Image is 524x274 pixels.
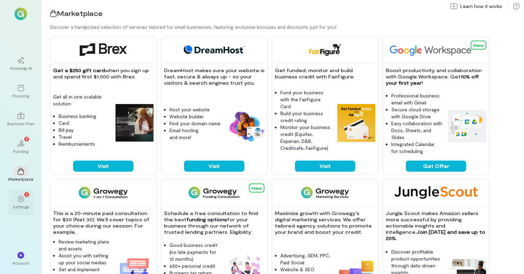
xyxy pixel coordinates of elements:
[280,252,332,266] li: Advertising, SEM, PPC, Paid Social
[80,43,127,56] img: Brex
[448,110,486,142] img: Google Workspace feature
[59,140,110,147] li: Reimbursements
[8,162,33,187] a: Marketplace
[189,186,239,199] img: Funding Consultation
[169,242,221,263] li: Good business credit (no late payments for 12 months)
[386,210,486,241] p: Jungle Scout makes Amazon sellers more successful by providing actionable insights and intelligence.
[59,120,110,127] li: Card
[169,127,221,141] li: Email hosting and more!
[8,246,33,271] div: *Account
[280,89,332,110] li: Fund your business with the FairFigure Card
[184,161,244,172] button: Visit
[12,93,29,99] div: Planning
[181,43,247,56] img: DreamHost
[301,186,349,199] img: Growegy - Marketing Services
[10,65,32,71] div: Growegy AI
[280,124,332,152] li: Monitor your business credit (Equifax, Experian, D&B, Creditsafe, FairFigure)
[13,148,28,154] div: Funding
[57,9,103,17] span: Marketplace
[50,24,524,31] div: Discover a handpicked selection of services tailored for small businesses, featuring exclusive bo...
[406,161,466,172] button: Get Offer
[391,141,443,155] li: Integrated Calendar for scheduling
[59,134,110,140] li: Travel
[169,120,221,127] li: Find your domain name
[12,260,29,266] div: Account
[59,238,110,252] li: Review marketing plans and assets
[391,106,443,120] li: Secure cloud storage with Google Drive
[275,210,375,235] p: Maximize growth with Growegy's digital marketing services. We offer tailored agency solutions to ...
[8,79,33,104] a: Planning
[59,113,110,120] li: Business banking
[169,106,221,113] li: Host your website
[53,210,154,235] p: This is a 20-minute paid consultation for $30 (Net 30). We’ll cover topics of your choice during ...
[391,120,443,141] li: Easy collaboration with Docs, Sheets, and Slides
[13,204,29,209] div: Settings
[308,43,341,56] img: FairFigure
[26,191,27,197] span: 1
[73,161,133,172] button: Visit
[26,136,28,142] span: 7
[337,104,375,142] img: FairFigure feature
[169,113,221,120] li: Website builder
[252,186,262,190] span: New
[53,67,154,80] p: when you sign up and spend first $1,000 with Brex.
[53,93,110,107] p: Get all in one scalable solution
[386,67,486,86] p: Boost productivity and collaboration with Google Workspace. Get !
[473,43,483,48] span: New
[295,161,355,172] button: Visit
[7,121,34,126] div: Business Plan
[8,107,33,132] a: Business Plan
[460,3,502,10] span: Learn how it works
[226,110,264,142] img: DreamHost feature
[59,252,110,266] li: Assist you with setting up your social medias
[280,110,332,124] li: Build your business credit rating
[391,92,443,106] li: Professional business email with Gmail
[8,135,33,160] a: Funding
[280,266,332,273] li: Website & SEO
[164,210,264,235] p: Schedule a free consultation to find the best for your business through our network of trusted le...
[394,186,478,199] img: Jungle Scout
[115,104,154,142] img: Brex feature
[53,67,105,73] strong: Get a $250 gift card
[386,229,487,241] strong: Join [DATE] and save up to 20%.
[79,186,128,199] img: 1-on-1 Consultation
[386,74,480,86] strong: 10% off your first year
[59,127,110,134] li: Bill pay
[386,43,488,56] img: Google Workspace
[8,51,33,76] a: Growegy AI
[275,67,375,80] p: Get funded, monitor and build business credit with FairFigure.
[186,216,227,222] strong: funding options
[8,176,34,182] div: Marketplace
[164,67,264,86] p: DreamHost makes sure your website is fast, secure & always up - so your visitors & search engines...
[8,190,33,215] a: Settings
[169,263,221,269] li: 650+ personal credit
